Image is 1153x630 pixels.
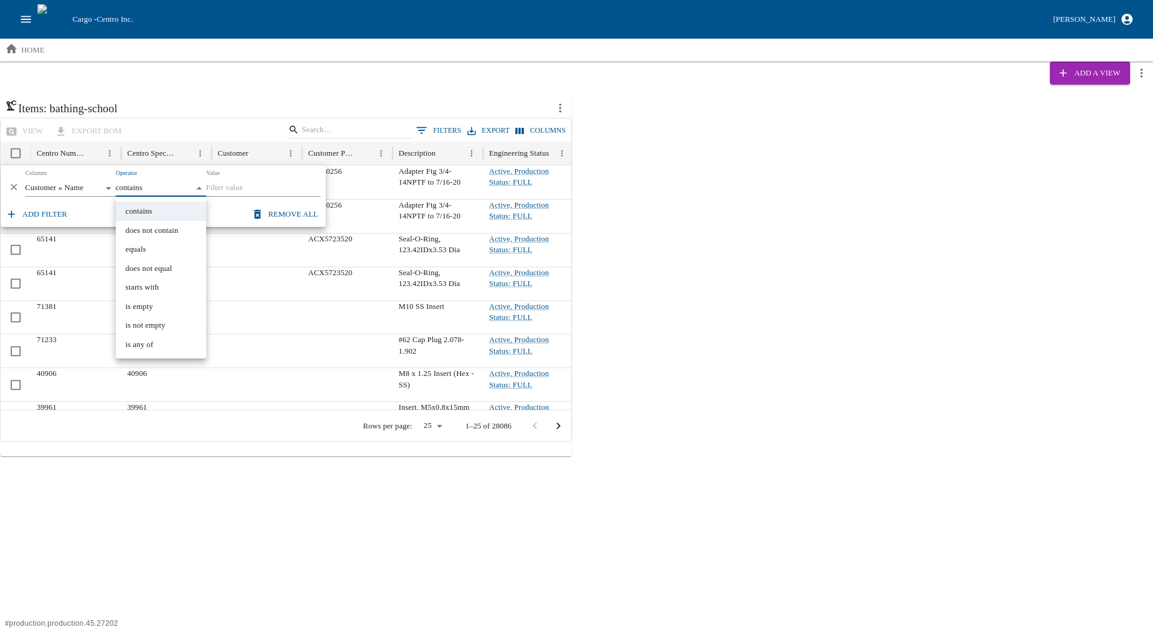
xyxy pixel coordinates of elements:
[116,259,206,278] li: does not equal
[116,202,206,221] li: contains
[116,278,206,297] li: starts with
[116,316,206,335] li: is not empty
[116,335,206,354] li: is any of
[116,240,206,259] li: equals
[116,297,206,316] li: is empty
[116,221,206,240] li: does not contain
